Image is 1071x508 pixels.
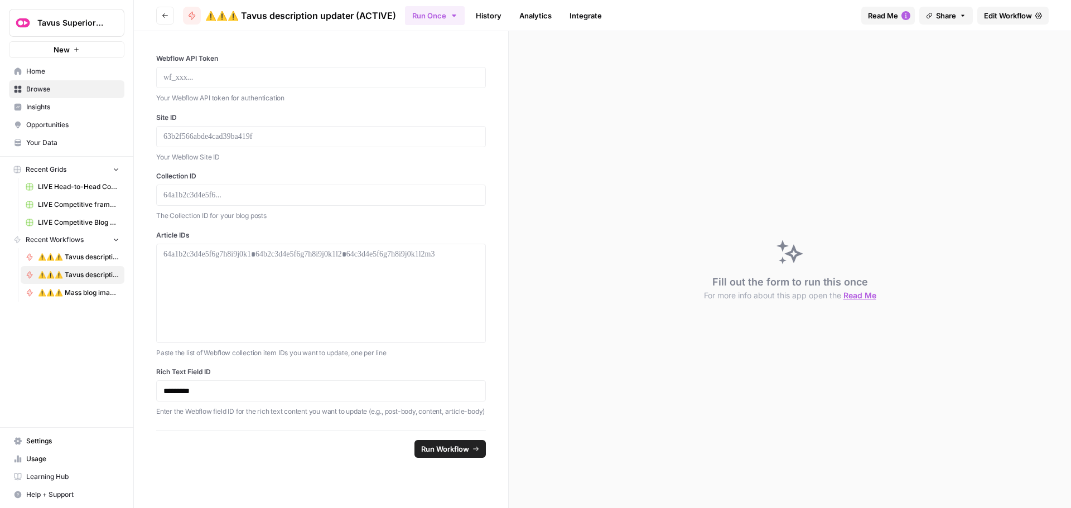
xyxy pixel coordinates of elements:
span: ⚠️⚠️⚠️ Tavus description updater (ACTIVE) [38,270,119,280]
a: Insights [9,98,124,116]
a: LIVE Competitive framed blog writer v7 Grid [21,196,124,214]
a: Usage [9,450,124,468]
div: Fill out the form to run this once [704,274,876,301]
span: Learning Hub [26,472,119,482]
span: Usage [26,454,119,464]
span: Recent Grids [26,165,66,175]
a: ⚠️⚠️⚠️ Tavus description updater (ACTIVE) [21,266,124,284]
span: LIVE Competitive framed blog writer v7 Grid [38,200,119,210]
a: Browse [9,80,124,98]
button: Run Workflow [414,440,486,458]
label: Webflow API Token [156,54,486,64]
span: Share [936,10,956,21]
p: Paste the list of Webflow collection item IDs you want to update, one per line [156,347,486,359]
span: Settings [26,436,119,446]
p: Enter the Webflow field ID for the rich text content you want to update (e.g., post-body, content... [156,406,486,417]
a: LIVE Competitive Blog Writer Grid [21,214,124,231]
a: Opportunities [9,116,124,134]
label: Rich Text Field ID [156,367,486,377]
button: For more info about this app open the Read Me [704,290,876,301]
button: Help + Support [9,486,124,504]
a: Learning Hub [9,468,124,486]
span: Edit Workflow [984,10,1032,21]
a: History [469,7,508,25]
button: Share [919,7,973,25]
button: New [9,41,124,58]
span: ⚠️⚠️⚠️ Tavus description updater (ACTIVE) [205,9,396,22]
span: Tavus Superiority [37,17,105,28]
a: Home [9,62,124,80]
span: Run Workflow [421,443,469,454]
a: Your Data [9,134,124,152]
a: Analytics [513,7,558,25]
span: LIVE Competitive Blog Writer Grid [38,217,119,228]
span: Browse [26,84,119,94]
button: Workspace: Tavus Superiority [9,9,124,37]
span: Read Me [868,10,898,21]
span: Insights [26,102,119,112]
label: Site ID [156,113,486,123]
span: ⚠️⚠️⚠️ Mass blog image updater [38,288,119,298]
label: Collection ID [156,171,486,181]
a: Edit Workflow [977,7,1049,25]
p: The Collection ID for your blog posts [156,210,486,221]
span: Opportunities [26,120,119,130]
button: Recent Grids [9,161,124,178]
p: Your Webflow Site ID [156,152,486,163]
span: LIVE Head-to-Head Comparison Writer Grid [38,182,119,192]
a: ⚠️⚠️⚠️ Tavus description updater (ACTIVE) [183,7,396,25]
span: Read Me [843,291,876,300]
span: ⚠️⚠️⚠️ Tavus description updater WIP [38,252,119,262]
label: Article IDs [156,230,486,240]
span: Home [26,66,119,76]
a: Settings [9,432,124,450]
span: Your Data [26,138,119,148]
span: New [54,44,70,55]
a: Integrate [563,7,609,25]
a: LIVE Head-to-Head Comparison Writer Grid [21,178,124,196]
p: Your Webflow API token for authentication [156,93,486,104]
img: Tavus Superiority Logo [13,13,33,33]
a: ⚠️⚠️⚠️ Mass blog image updater [21,284,124,302]
a: ⚠️⚠️⚠️ Tavus description updater WIP [21,248,124,266]
button: Run Once [405,6,465,25]
span: Recent Workflows [26,235,84,245]
button: Read Me [861,7,915,25]
span: Help + Support [26,490,119,500]
button: Recent Workflows [9,231,124,248]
